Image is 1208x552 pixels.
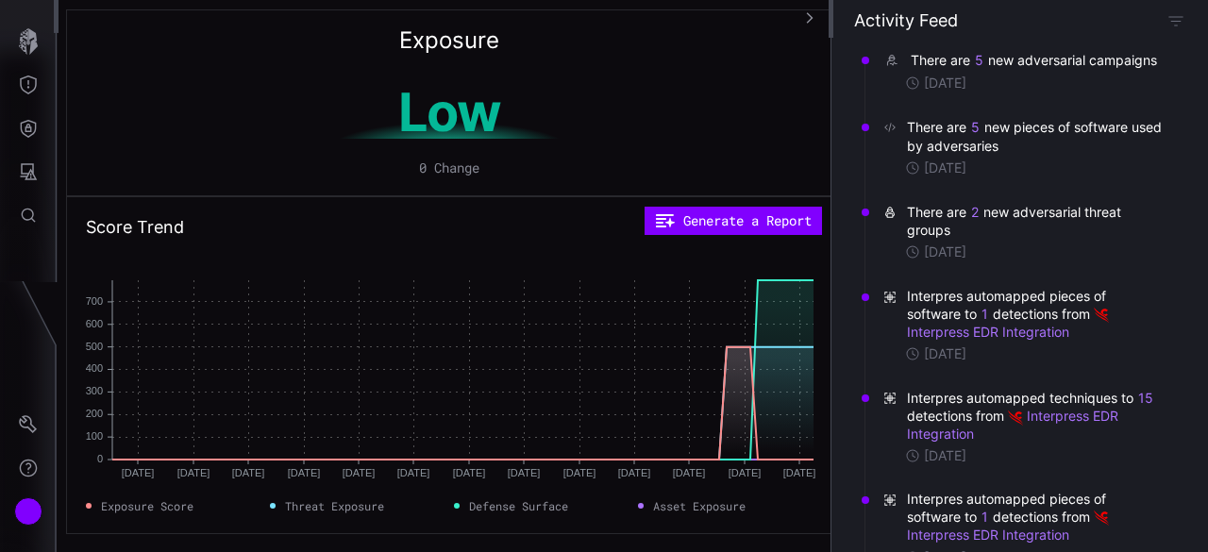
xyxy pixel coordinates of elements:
h1: Low [272,86,627,139]
time: [DATE] [924,75,966,92]
img: CrowdStrike Falcon [1008,410,1023,426]
text: [DATE] [343,467,376,478]
img: CrowdStrike Falcon [1094,510,1109,526]
text: [DATE] [232,467,265,478]
span: Interpres automapped pieces of software to detections from [907,288,1166,342]
text: 200 [86,408,103,419]
text: 700 [86,295,103,307]
h4: Activity Feed [854,9,958,31]
span: Defense Surface [469,497,568,514]
button: 1 [981,305,989,324]
text: 600 [86,318,103,329]
text: 400 [86,362,103,374]
img: CrowdStrike Falcon [1094,308,1109,323]
span: Interpres automapped techniques to detections from [907,389,1166,443]
text: [DATE] [508,467,541,478]
span: Interpres automapped pieces of software to detections from [907,491,1166,544]
time: [DATE] [924,159,966,176]
button: 2 [970,203,980,222]
text: 500 [86,341,103,352]
text: [DATE] [729,467,762,478]
text: 0 [97,453,103,464]
text: [DATE] [618,467,651,478]
span: Threat Exposure [285,497,384,514]
text: [DATE] [397,467,430,478]
a: Interpress EDR Integration [907,408,1122,441]
text: [DATE] [453,467,486,478]
button: 5 [970,118,981,137]
text: [DATE] [783,467,816,478]
button: 15 [1137,389,1154,408]
text: [DATE] [563,467,596,478]
text: [DATE] [288,467,321,478]
div: There are new adversarial threat groups [907,203,1166,239]
text: 100 [86,430,103,442]
h2: Exposure [399,29,499,52]
text: 300 [86,385,103,396]
text: [DATE] [122,467,155,478]
text: [DATE] [177,467,210,478]
button: 5 [974,51,984,70]
a: Interpress EDR Integration [907,306,1113,340]
button: 1 [981,508,989,527]
time: [DATE] [924,447,966,464]
time: [DATE] [924,243,966,260]
button: Generate a Report [645,207,822,235]
div: There are new adversarial campaigns [911,51,1161,70]
text: [DATE] [673,467,706,478]
div: There are new pieces of software used by adversaries [907,118,1166,154]
h2: Score Trend [86,216,184,239]
time: [DATE] [924,345,966,362]
span: Exposure Score [101,497,193,514]
span: Asset Exposure [653,497,746,514]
